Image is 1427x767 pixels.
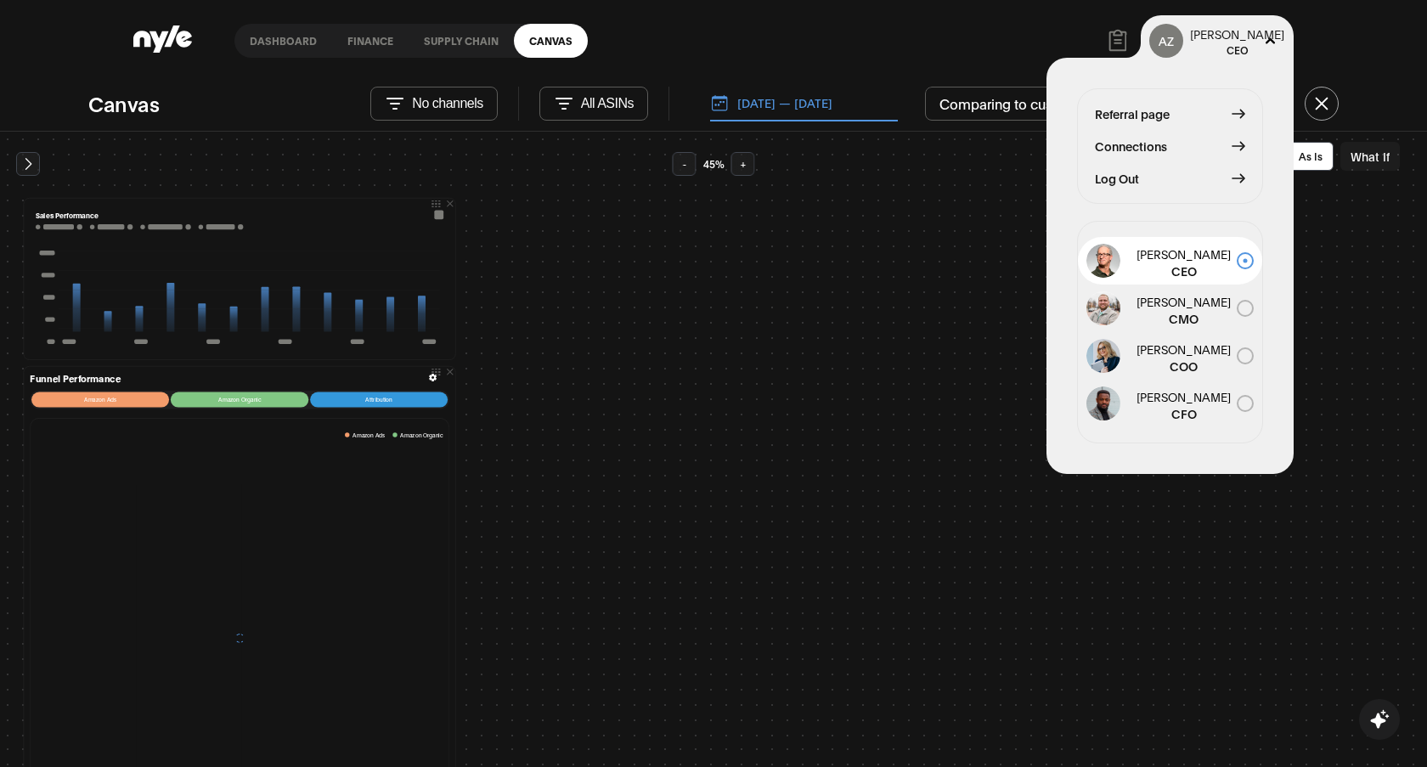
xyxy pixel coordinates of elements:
button: Amazon Organic [171,392,308,408]
span: Referral page [1095,104,1170,123]
span: Log Out [1095,169,1139,188]
button: What If [1340,142,1400,171]
span: [PERSON_NAME] [1131,245,1237,262]
button: [PERSON_NAME]CEO [1190,25,1284,57]
p: All ASINs [581,96,634,111]
button: No channels [370,87,497,121]
p: No channels [412,96,482,111]
span: 45 % [703,157,725,171]
button: + [731,152,755,176]
button: Log Out [1095,169,1245,188]
button: [PERSON_NAME]CEO [1078,237,1262,285]
img: Calendar [710,93,729,112]
img: John Gold [1086,291,1120,325]
span: [PERSON_NAME] [1131,293,1237,310]
div: CEO [1190,42,1284,57]
img: John Gold [1086,244,1120,278]
span: [PERSON_NAME] [1131,388,1237,405]
span: Connections [1095,137,1167,155]
button: [DATE] — [DATE] [710,86,898,121]
button: Amazon Ads [31,392,169,408]
button: Attribution [310,392,448,408]
button: Amazon Organic [392,431,443,439]
button: Amazon Ads [345,431,385,439]
span: COO [1131,358,1237,375]
img: John Gold [1086,339,1120,373]
span: CEO [1131,262,1237,279]
h1: Sales Performance [36,210,99,220]
span: [PERSON_NAME] [1131,341,1237,358]
button: Comparing to custom [925,87,1180,121]
h3: Funnel Performance [30,373,121,385]
span: CFO [1131,405,1237,422]
a: finance [332,24,409,58]
button: [PERSON_NAME]CFO [1078,380,1262,427]
button: Referral page [1095,104,1245,123]
a: Dashboard [234,24,332,58]
h2: Canvas [88,90,159,116]
button: AZ [1149,24,1183,58]
button: - [673,152,697,176]
div: [PERSON_NAME] [1190,25,1284,42]
img: John Gold [1086,386,1120,420]
a: Canvas [514,24,588,58]
button: [PERSON_NAME]COO [1078,332,1262,380]
button: [PERSON_NAME]CMO [1078,285,1262,332]
button: All ASINs [539,87,648,121]
a: Supply chain [409,24,514,58]
button: Connections [1095,137,1245,155]
button: As Is [1288,142,1334,171]
span: CMO [1131,310,1237,327]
